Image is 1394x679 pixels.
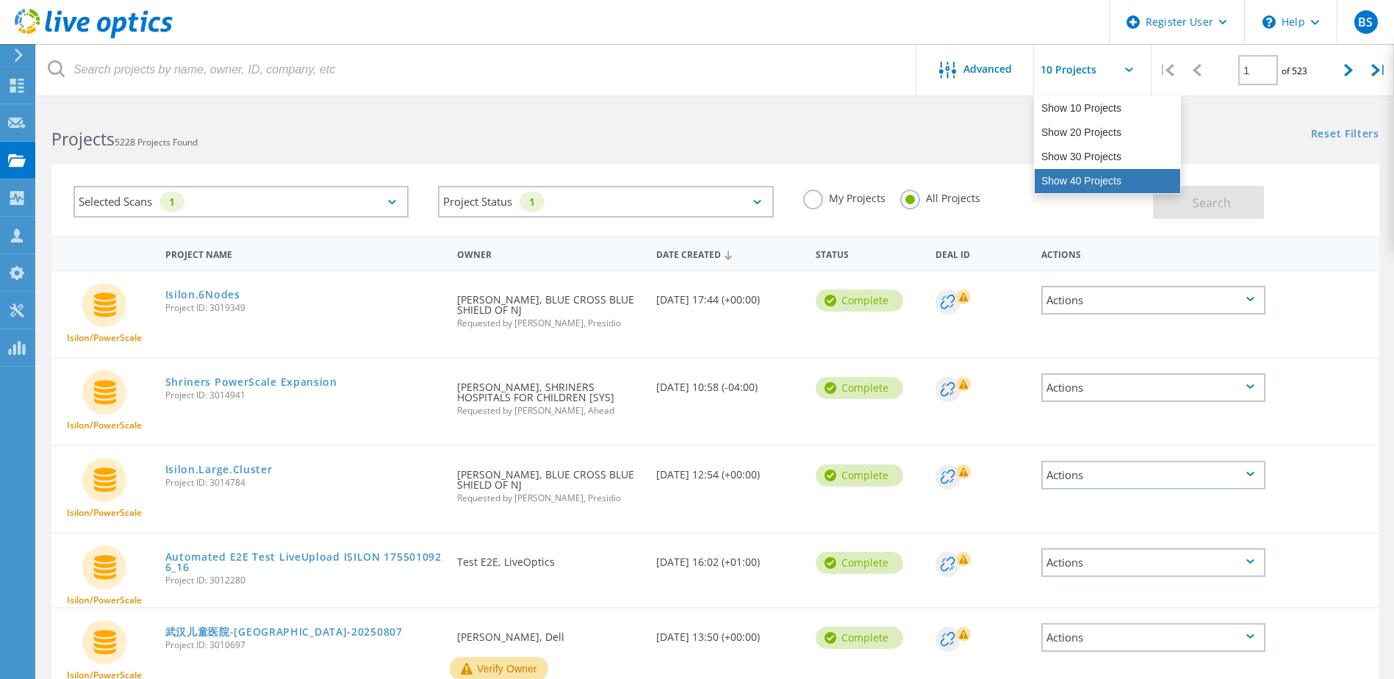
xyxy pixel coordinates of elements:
[816,377,903,399] div: Complete
[457,319,642,328] span: Requested by [PERSON_NAME], Presidio
[165,303,443,312] span: Project ID: 3019349
[457,494,642,503] span: Requested by [PERSON_NAME], Presidio
[67,596,142,605] span: Isilon/PowerScale
[450,446,649,517] div: [PERSON_NAME], BLUE CROSS BLUE SHIELD OF NJ
[1193,195,1231,211] span: Search
[520,192,545,212] div: 1
[803,190,885,204] label: My Projects
[158,240,450,267] div: Project Name
[438,186,773,218] div: Project Status
[165,576,443,585] span: Project ID: 3012280
[1041,286,1265,315] div: Actions
[450,240,649,267] div: Owner
[51,127,115,151] b: Projects
[67,509,142,517] span: Isilon/PowerScale
[1041,548,1265,577] div: Actions
[165,641,443,650] span: Project ID: 3010697
[649,359,808,407] div: [DATE] 10:58 (-04:00)
[649,533,808,582] div: [DATE] 16:02 (+01:00)
[159,192,184,212] div: 1
[1152,44,1182,96] div: |
[963,64,1012,74] span: Advanced
[73,186,409,218] div: Selected Scans
[816,552,903,574] div: Complete
[649,271,808,320] div: [DATE] 17:44 (+00:00)
[1311,129,1379,141] a: Reset Filters
[165,391,443,400] span: Project ID: 3014941
[1041,373,1265,402] div: Actions
[816,627,903,649] div: Complete
[1262,15,1276,29] svg: \n
[928,240,1035,267] div: Deal Id
[1153,186,1264,219] button: Search
[1282,65,1307,77] span: of 523
[1035,145,1180,169] div: Show 30 Projects
[1035,121,1180,145] div: Show 20 Projects
[165,552,443,572] a: Automated E2E Test LiveUpload ISILON 1755010926_16
[450,533,649,582] div: Test E2E, LiveOptics
[1034,240,1273,267] div: Actions
[1035,169,1180,193] div: Show 40 Projects
[1358,16,1373,28] span: BS
[1041,461,1265,489] div: Actions
[165,627,403,637] a: 武汉儿童医院-[GEOGRAPHIC_DATA]-20250807
[649,608,808,657] div: [DATE] 13:50 (+00:00)
[165,464,273,475] a: Isilon.Large.Cluster
[1364,44,1394,96] div: |
[649,240,808,267] div: Date Created
[67,421,142,430] span: Isilon/PowerScale
[816,464,903,486] div: Complete
[450,608,649,657] div: [PERSON_NAME], Dell
[1035,96,1180,121] div: Show 10 Projects
[1041,623,1265,652] div: Actions
[15,31,173,41] a: Live Optics Dashboard
[165,478,443,487] span: Project ID: 3014784
[165,377,337,387] a: Shriners PowerScale Expansion
[67,334,142,342] span: Isilon/PowerScale
[115,136,198,148] span: 5228 Projects Found
[165,290,240,300] a: Isilon.6Nodes
[450,359,649,430] div: [PERSON_NAME], SHRINERS HOSPITALS FOR CHILDREN [SYS]
[450,271,649,342] div: [PERSON_NAME], BLUE CROSS BLUE SHIELD OF NJ
[37,44,917,96] input: Search projects by name, owner, ID, company, etc
[457,406,642,415] span: Requested by [PERSON_NAME], Ahead
[816,290,903,312] div: Complete
[900,190,980,204] label: All Projects
[649,446,808,495] div: [DATE] 12:54 (+00:00)
[808,240,928,267] div: Status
